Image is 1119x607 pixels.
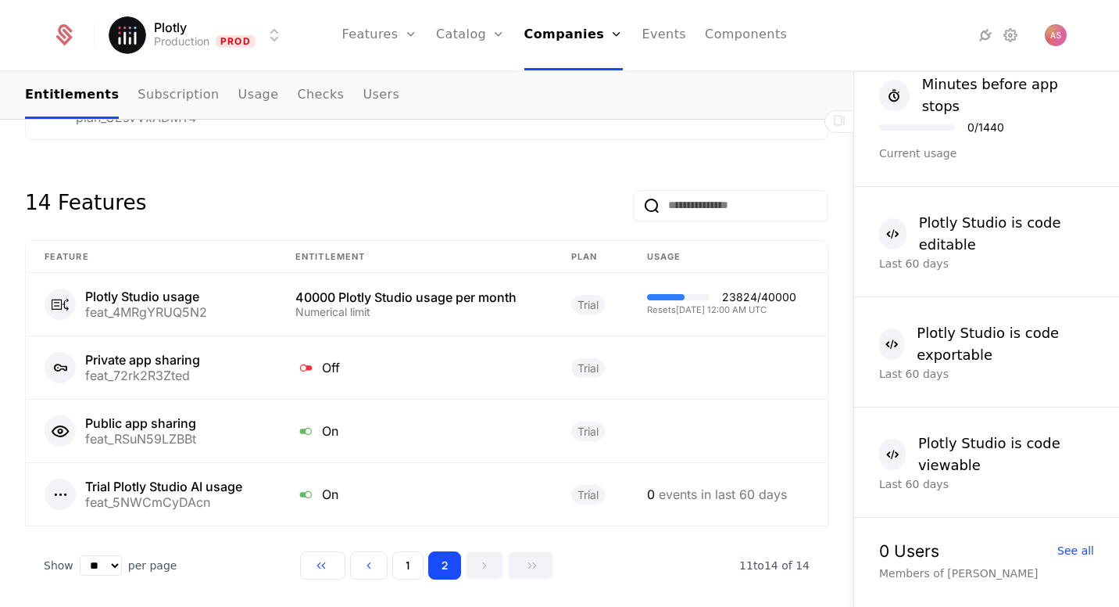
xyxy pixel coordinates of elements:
span: Trial [571,485,605,505]
div: Last 60 days [879,256,1094,271]
div: Last 60 days [879,366,1094,382]
span: Plotly [154,21,187,34]
div: 0 [647,485,809,504]
div: Plotly Studio is code exportable [917,322,1094,366]
div: 0 / 1440 [967,122,1004,133]
button: Plotly Studio is code exportable [879,322,1094,366]
div: Resets [DATE] 12:00 AM UTC [647,306,796,314]
div: Page navigation [300,551,553,580]
div: Minutes before app stops [922,74,1094,117]
div: Plotly Studio is code editable [919,212,1094,256]
button: Plotly Studio is code editable [879,212,1094,256]
div: Members of [PERSON_NAME] [879,566,1094,581]
button: Go to first page [300,551,345,580]
div: On [295,484,534,505]
div: plan_UEsVVxADMT4 [76,111,196,124]
a: Subscription [138,73,219,119]
div: See all [1057,545,1094,556]
a: Settings [1001,26,1020,45]
button: Go to page 2 [428,551,461,580]
nav: Main [25,73,828,119]
div: feat_5NWCmCyDAcn [85,496,242,508]
img: Adam Schroeder [1045,24,1067,46]
a: Checks [297,73,344,119]
a: Users [363,73,399,119]
a: Entitlements [25,73,119,119]
button: Minutes before app stops [879,74,1094,117]
div: 40000 Plotly Studio usage per month [295,291,534,303]
div: Numerical limit [295,307,534,318]
div: Off [295,357,534,378]
div: Plotly Studio is code viewable [918,433,1094,476]
span: Trial [571,295,605,314]
span: per page [128,558,177,573]
button: Open user button [1045,24,1067,46]
span: 14 [739,559,810,572]
div: Plotly Studio usage [85,290,207,303]
div: 14 Features [25,190,146,221]
div: On [295,421,534,441]
span: 11 to 14 of [739,559,795,572]
button: Select environment [113,18,284,52]
th: Entitlement [277,241,552,274]
button: Go to last page [508,551,553,580]
button: Go to next page [466,551,503,580]
div: 23824 / 40000 [722,292,796,303]
div: Private app sharing [85,354,200,366]
button: Go to page 1 [392,551,424,580]
div: Production [154,34,209,49]
span: Trial [571,422,605,441]
span: Show [44,558,73,573]
th: Usage [628,241,828,274]
span: Trial [571,358,605,378]
select: Select page size [80,555,122,576]
div: feat_4MRgYRUQ5N2 [85,306,207,318]
div: Table pagination [25,551,828,580]
ul: Choose Sub Page [25,73,399,119]
button: Go to previous page [350,551,388,580]
th: plan [552,241,628,274]
div: 0 Users [879,543,939,559]
div: feat_72rk2R3Zted [85,369,200,382]
div: Last 60 days [879,476,1094,492]
div: Current usage [879,145,1094,161]
div: Public app sharing [85,417,196,429]
span: events in last 60 days [659,487,787,502]
span: Prod [216,35,256,48]
button: Plotly Studio is code viewable [879,433,1094,476]
div: Trial Plotly Studio AI usage [85,480,242,493]
a: Usage [238,73,279,119]
th: Feature [26,241,277,274]
a: Integrations [976,26,995,45]
div: feat_RSuN59LZBBt [85,433,196,445]
img: Plotly [109,16,146,54]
